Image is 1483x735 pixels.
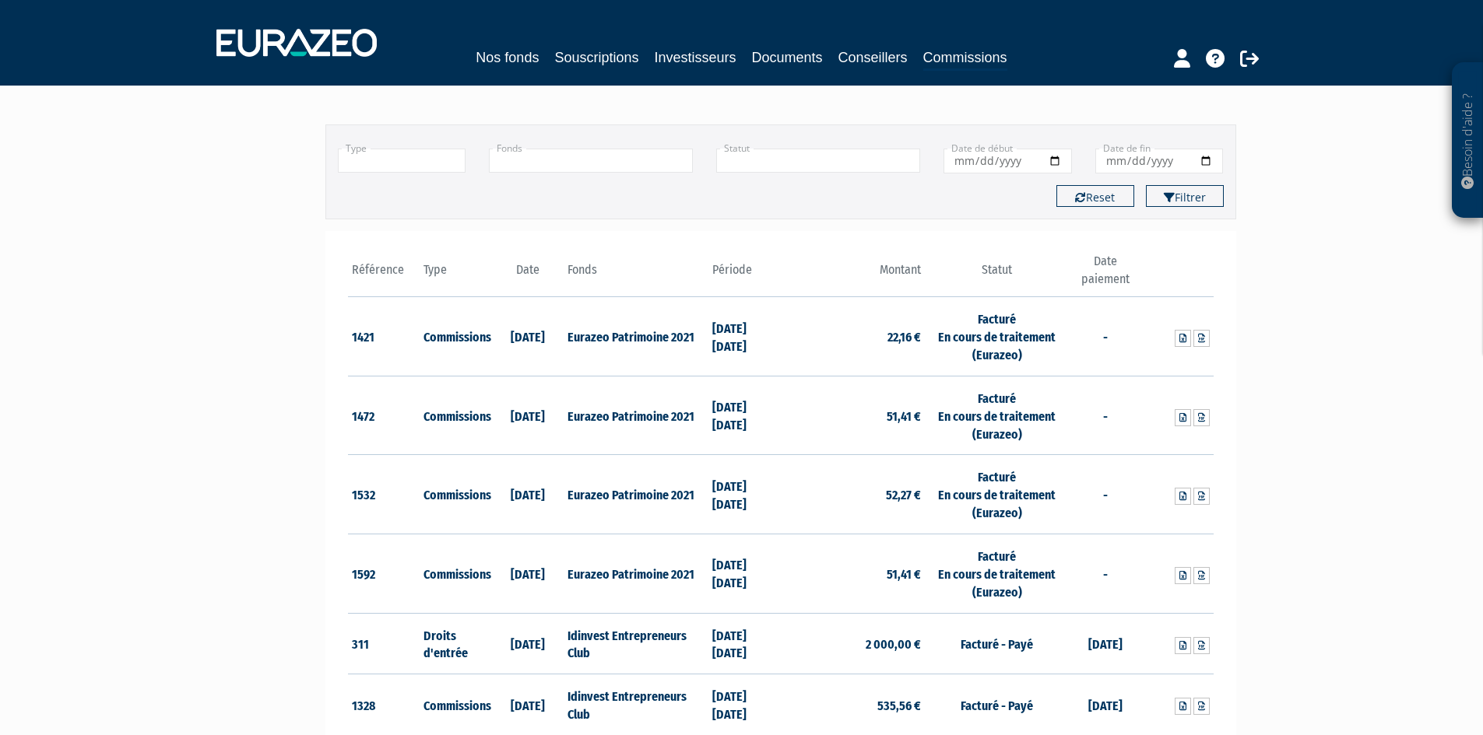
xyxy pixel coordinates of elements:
td: - [1069,455,1141,534]
td: [DATE] [DATE] [708,613,781,674]
td: Eurazeo Patrimoine 2021 [564,534,708,613]
a: Nos fonds [476,47,539,68]
a: Documents [752,47,823,68]
td: Eurazeo Patrimoine 2021 [564,376,708,455]
td: - [1069,534,1141,613]
td: 51,41 € [781,534,925,613]
button: Reset [1056,185,1134,207]
td: Facturé En cours de traitement (Eurazeo) [925,455,1069,534]
td: 1472 [348,376,420,455]
a: Conseillers [838,47,908,68]
td: Facturé En cours de traitement (Eurazeo) [925,297,1069,376]
td: [DATE] [DATE] [708,297,781,376]
td: 1421 [348,297,420,376]
td: Commissions [420,297,492,376]
td: 1532 [348,455,420,534]
a: Investisseurs [654,47,736,68]
p: Besoin d'aide ? [1459,71,1477,211]
td: [DATE] [1069,613,1141,674]
th: Statut [925,253,1069,297]
td: - [1069,376,1141,455]
th: Référence [348,253,420,297]
td: Droits d'entrée [420,613,492,674]
a: Commissions [923,47,1007,71]
td: 22,16 € [781,297,925,376]
td: Idinvest Entrepreneurs Club [564,613,708,674]
th: Période [708,253,781,297]
td: Facturé En cours de traitement (Eurazeo) [925,534,1069,613]
td: Commissions [420,455,492,534]
th: Date paiement [1069,253,1141,297]
td: Facturé En cours de traitement (Eurazeo) [925,376,1069,455]
td: 52,27 € [781,455,925,534]
td: [DATE] [DATE] [708,534,781,613]
td: [DATE] [DATE] [708,455,781,534]
th: Montant [781,253,925,297]
td: Commissions [420,376,492,455]
td: [DATE] [492,613,564,674]
td: Eurazeo Patrimoine 2021 [564,297,708,376]
td: Eurazeo Patrimoine 2021 [564,455,708,534]
td: 51,41 € [781,376,925,455]
button: Filtrer [1146,185,1224,207]
td: [DATE] [492,376,564,455]
td: Commissions [420,534,492,613]
th: Fonds [564,253,708,297]
img: 1732889491-logotype_eurazeo_blanc_rvb.png [216,29,377,57]
td: 311 [348,613,420,674]
td: [DATE] [492,534,564,613]
td: [DATE] [DATE] [708,376,781,455]
td: - [1069,297,1141,376]
td: [DATE] [492,455,564,534]
a: Souscriptions [554,47,638,68]
td: Facturé - Payé [925,613,1069,674]
td: 2 000,00 € [781,613,925,674]
td: [DATE] [492,297,564,376]
th: Date [492,253,564,297]
th: Type [420,253,492,297]
td: 1592 [348,534,420,613]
